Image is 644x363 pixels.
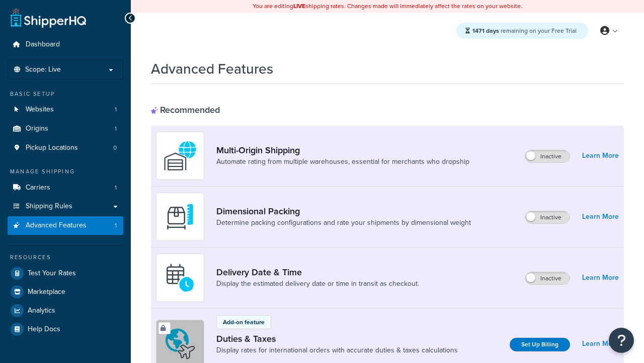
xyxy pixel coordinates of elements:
[26,125,48,133] span: Origins
[216,206,471,217] a: Dimensional Packing
[525,211,570,223] label: Inactive
[25,66,61,74] span: Scope: Live
[216,333,458,344] a: Duties & Taxes
[8,264,123,282] a: Test Your Rates
[216,279,419,289] a: Display the estimated delivery date or time in transit as checkout.
[8,178,123,197] li: Carriers
[293,2,305,11] b: LIVE
[26,184,50,192] span: Carriers
[472,26,499,35] strong: 1471 days
[8,100,123,119] li: Websites
[525,272,570,284] label: Inactive
[582,271,619,285] a: Learn More
[216,157,469,167] a: Automate rating from multiple warehouses, essential for merchants who dropship
[216,267,419,278] a: Delivery Date & Time
[8,253,123,262] div: Resources
[26,202,72,211] span: Shipping Rules
[510,338,570,351] a: Set Up Billing
[8,197,123,216] a: Shipping Rules
[163,260,198,295] img: gfkeb5ejjkALwAAAABJRU5ErkJggg==
[28,288,65,296] span: Marketplace
[216,218,471,228] a: Determine packing configurations and rate your shipments by dimensional weight
[163,138,198,173] img: WatD5o0RtDAAAAAElFTkSuQmCC
[151,104,220,115] div: Recommended
[151,59,273,79] h1: Advanced Features
[609,328,634,353] button: Open Resource Center
[582,149,619,163] a: Learn More
[582,337,619,351] a: Learn More
[8,90,123,98] div: Basic Setup
[8,178,123,197] a: Carriers1
[8,216,123,235] a: Advanced Features1
[26,105,54,114] span: Websites
[8,301,123,320] a: Analytics
[216,345,458,355] a: Display rates for international orders with accurate duties & taxes calculations
[8,100,123,119] a: Websites1
[8,35,123,54] a: Dashboard
[8,139,123,157] a: Pickup Locations0
[163,199,198,234] img: DTVBYsAAAAAASUVORK5CYII=
[8,216,123,235] li: Advanced Features
[28,307,55,315] span: Analytics
[223,318,265,327] p: Add-on feature
[525,150,570,162] label: Inactive
[216,145,469,156] a: Multi-Origin Shipping
[28,269,76,278] span: Test Your Rates
[8,139,123,157] li: Pickup Locations
[115,184,117,192] span: 1
[115,125,117,133] span: 1
[26,40,60,49] span: Dashboard
[115,221,117,230] span: 1
[8,167,123,176] div: Manage Shipping
[8,119,123,138] li: Origins
[26,144,78,152] span: Pickup Locations
[8,119,123,138] a: Origins1
[8,283,123,301] a: Marketplace
[26,221,87,230] span: Advanced Features
[115,105,117,114] span: 1
[113,144,117,152] span: 0
[472,26,577,35] span: remaining on your Free Trial
[28,325,60,334] span: Help Docs
[582,210,619,224] a: Learn More
[8,320,123,338] a: Help Docs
